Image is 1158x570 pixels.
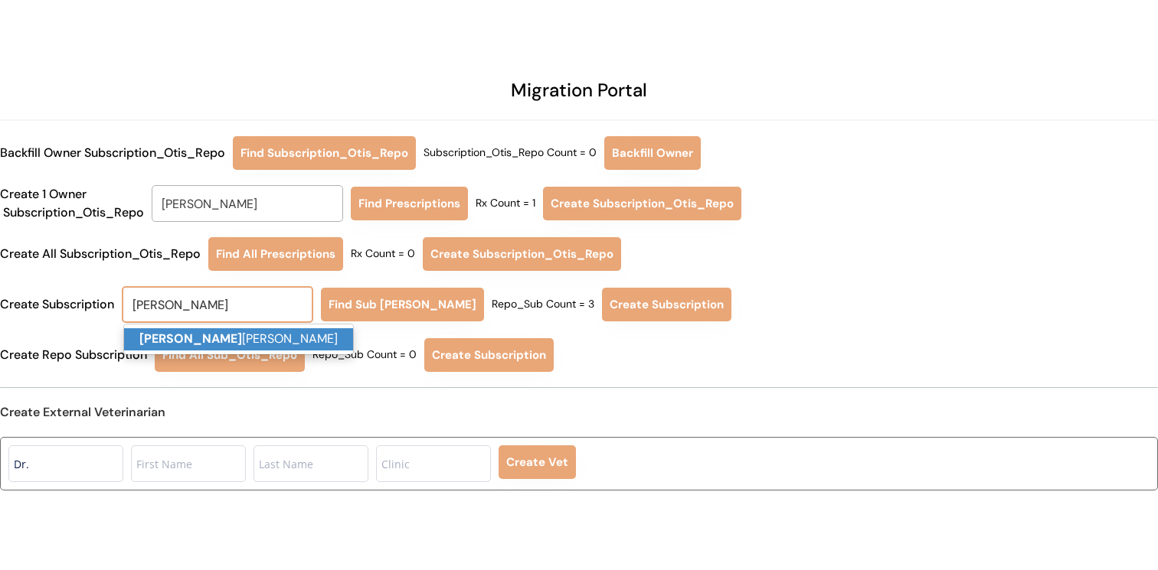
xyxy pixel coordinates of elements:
div: Repo_Sub Count = 0 [312,347,417,363]
button: Create Subscription_Otis_Repo [543,187,741,220]
button: Find Sub [PERSON_NAME] [321,288,484,321]
input: First Name [131,445,246,482]
button: Create Vet [499,445,576,479]
div: Migration Portal [511,77,647,104]
button: Create Subscription [602,288,731,321]
input: Search for a customer [122,286,313,323]
button: Find All Sub_Otis_Repo [155,338,305,372]
div: Subscription_Otis_Repo Count = 0 [424,145,597,161]
button: Create Subscription [424,338,554,372]
button: Find Subscription_Otis_Repo [233,136,416,170]
div: Rx Count = 1 [476,196,535,211]
button: Create Subscription_Otis_Repo [423,237,621,271]
button: Find All Prescriptions [208,237,343,271]
button: Find Prescriptions [351,187,468,220]
input: Title [8,445,123,482]
input: Last Name [254,445,368,482]
strong: [PERSON_NAME] [139,331,242,347]
input: Clinic [376,445,491,482]
div: Rx Count = 0 [351,246,415,262]
p: [PERSON_NAME] [124,328,353,350]
div: Repo_Sub Count = 3 [492,297,594,312]
button: Backfill Owner [604,136,701,170]
input: Search for a customer [152,185,343,222]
